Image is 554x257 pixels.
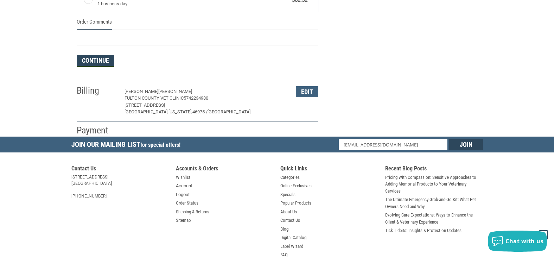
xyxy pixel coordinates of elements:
a: Sitemap [176,217,191,224]
a: Logout [176,191,190,198]
span: [GEOGRAPHIC_DATA], [125,109,168,114]
h5: Recent Blog Posts [385,165,483,174]
a: Label Wizard [280,243,303,250]
a: Order Status [176,200,198,207]
span: 46975 / [192,109,208,114]
button: Edit [296,86,318,97]
span: Chat with us [505,237,543,245]
a: About Us [280,208,297,215]
span: 5742234980 [184,95,208,101]
h2: Payment [77,125,118,136]
address: [STREET_ADDRESS] [GEOGRAPHIC_DATA] [PHONE_NUMBER] [71,174,169,199]
span: FULTON COUNTY VET CLINIC [125,95,184,101]
a: Digital Catalog [280,234,306,241]
span: [PERSON_NAME] [125,89,158,94]
a: Account [176,182,192,189]
a: Contact Us [280,217,300,224]
a: Evolving Care Expectations: Ways to Enhance the Client & Veterinary Experience [385,212,483,225]
a: Categories [280,174,300,181]
span: [STREET_ADDRESS] [125,102,165,108]
h5: Contact Us [71,165,169,174]
a: Wishlist [176,174,190,181]
input: Email [339,139,447,150]
a: Popular Products [280,200,311,207]
input: Join [449,139,483,150]
span: 1 business day [97,0,289,7]
a: Pricing With Compassion: Sensitive Approaches to Adding Memorial Products to Your Veterinary Serv... [385,174,483,195]
button: Continue [77,55,114,67]
span: [US_STATE], [168,109,192,114]
a: Specials [280,191,295,198]
span: [PERSON_NAME] [158,89,192,94]
span: for special offers! [140,142,180,148]
a: Online Exclusives [280,182,312,189]
button: Chat with us [488,231,547,252]
h5: Accounts & Orders [176,165,274,174]
legend: Order Comments [77,18,112,30]
h2: Billing [77,85,118,96]
h5: Join Our Mailing List [71,137,184,155]
a: Shipping & Returns [176,208,209,215]
a: Tick Tidbits: Insights & Protection Updates [385,227,461,234]
a: Blog [280,226,288,233]
a: The Ultimate Emergency Grab-and-Go Kit: What Pet Owners Need and Why [385,196,483,210]
span: [GEOGRAPHIC_DATA] [208,109,250,114]
h5: Quick Links [280,165,378,174]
